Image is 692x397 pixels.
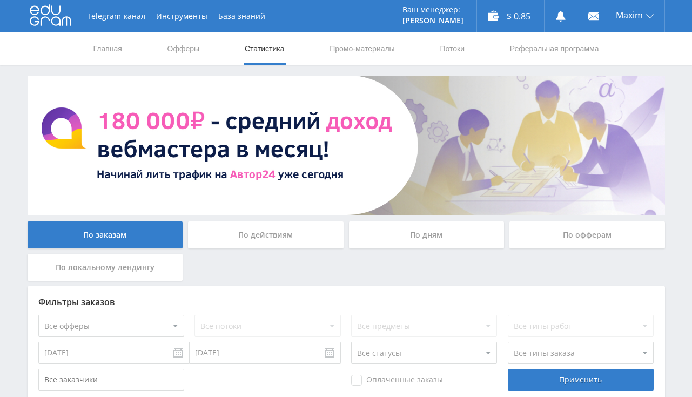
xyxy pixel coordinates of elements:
p: Ваш менеджер: [402,5,463,14]
img: BannerAvtor24 [28,76,665,215]
a: Главная [92,32,123,65]
a: Статистика [244,32,286,65]
div: Фильтры заказов [38,297,654,307]
span: Оплаченные заказы [351,375,443,386]
div: По офферам [509,221,665,248]
p: [PERSON_NAME] [402,16,463,25]
div: По действиям [188,221,344,248]
div: По дням [349,221,505,248]
a: Реферальная программа [509,32,600,65]
input: Все заказчики [38,369,184,391]
a: Потоки [439,32,466,65]
span: Maxim [616,11,643,19]
div: По заказам [28,221,183,248]
div: По локальному лендингу [28,254,183,281]
div: Применить [508,369,654,391]
a: Промо-материалы [328,32,395,65]
a: Офферы [166,32,201,65]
